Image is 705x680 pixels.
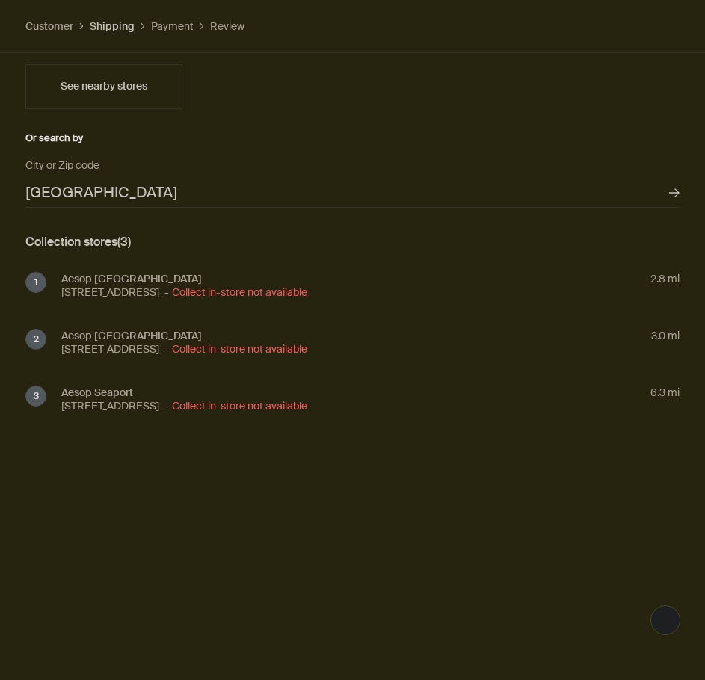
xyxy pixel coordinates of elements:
[161,399,307,412] span: Collect in-store not available
[319,272,680,285] div: 2.8 mi
[90,19,135,33] button: Shipping
[61,342,319,356] div: [STREET_ADDRESS]
[61,272,319,285] div: Aesop [GEOGRAPHIC_DATA]
[25,178,680,208] input: City or Zip code
[319,329,680,342] div: 3.0 mi
[151,19,194,33] button: Payment
[319,386,680,399] div: 6.3 mi
[25,132,680,144] div: Or search by
[25,64,182,109] button: See nearby stores
[25,19,73,33] button: Customer
[650,605,680,635] button: Live Assistance
[61,386,319,399] div: Aesop Seaport
[61,79,147,93] span: See nearby stores
[26,273,46,292] span: 1
[161,342,307,356] span: Collect in-store not available
[26,386,46,406] span: 3
[161,285,307,299] span: Collect in-store not available
[210,19,244,33] button: Review
[61,285,319,299] div: [STREET_ADDRESS]
[61,329,319,342] div: Aesop [GEOGRAPHIC_DATA]
[61,399,319,412] div: [STREET_ADDRESS]
[25,226,680,253] div: Collection stores (3)
[26,330,46,349] span: 2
